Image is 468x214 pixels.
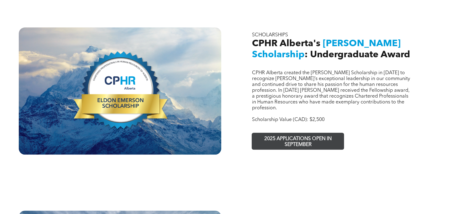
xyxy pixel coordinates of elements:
span: 2025 APPLICATIONS OPEN IN SEPTEMBER [253,133,343,151]
a: 2025 APPLICATIONS OPEN IN SEPTEMBER [252,133,344,150]
span: Scholarship Value (CAD): $2,500 [252,117,324,122]
span: [PERSON_NAME] Scholarship [252,39,400,59]
span: : Undergraduate Award [304,50,410,59]
span: CPHR Alberta created the [PERSON_NAME] Scholarship in [DATE] to recognize [PERSON_NAME]’s excepti... [252,71,410,111]
span: SCHOLARSHIPS [252,33,288,38]
span: CPHR Alberta's [252,39,320,48]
